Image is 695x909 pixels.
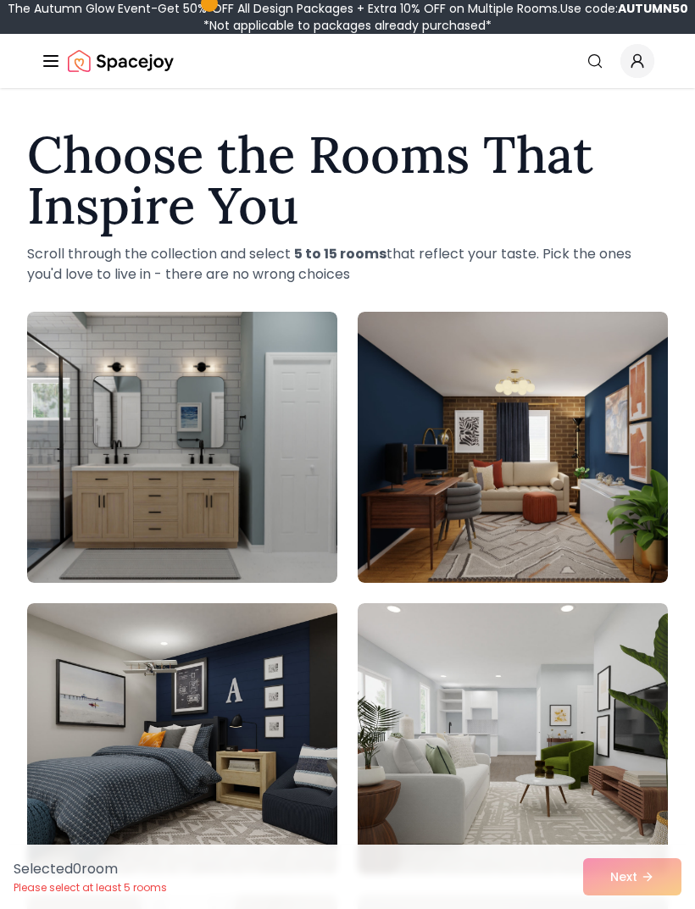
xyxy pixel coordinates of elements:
strong: 5 to 15 rooms [294,244,386,263]
img: Spacejoy Logo [68,44,174,78]
img: Room room-4 [358,603,668,874]
nav: Global [41,34,654,88]
img: Room room-3 [27,603,337,874]
p: Please select at least 5 rooms [14,881,167,895]
h1: Choose the Rooms That Inspire You [27,129,668,230]
p: Scroll through the collection and select that reflect your taste. Pick the ones you'd love to liv... [27,244,668,285]
p: Selected 0 room [14,859,167,879]
span: *Not applicable to packages already purchased* [203,17,492,34]
img: Room room-2 [358,312,668,583]
a: Spacejoy [68,44,174,78]
img: Room room-1 [27,312,337,583]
